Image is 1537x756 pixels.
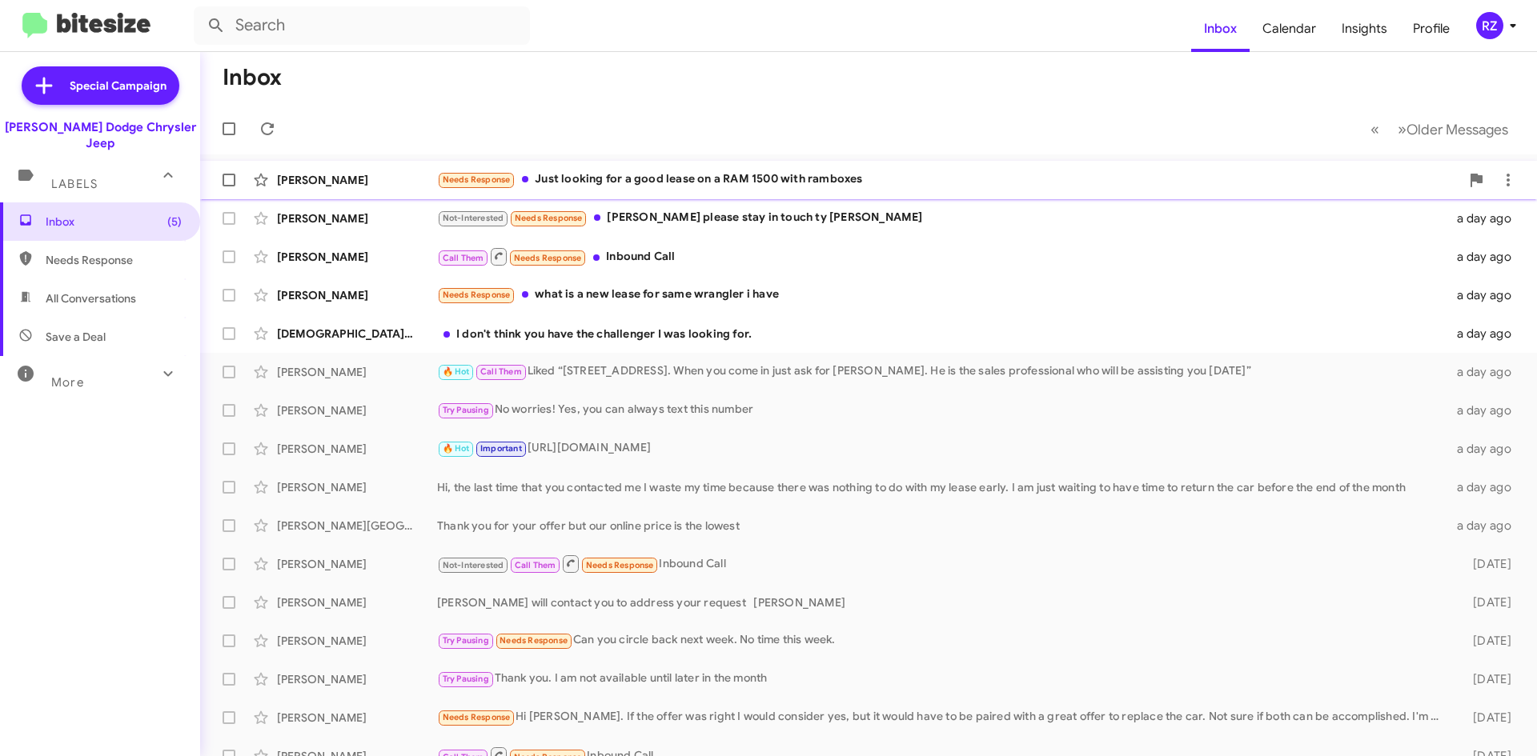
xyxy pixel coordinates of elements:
div: [PERSON_NAME] [277,172,437,188]
span: Inbox [46,214,182,230]
div: a day ago [1447,364,1524,380]
button: Previous [1361,113,1389,146]
div: [URL][DOMAIN_NAME] [437,439,1447,458]
span: Try Pausing [443,674,489,684]
div: [PERSON_NAME] [277,633,437,649]
div: [DATE] [1447,710,1524,726]
span: Not-Interested [443,560,504,570]
div: [PERSON_NAME] [277,287,437,303]
a: Calendar [1250,6,1329,52]
span: (5) [167,214,182,230]
a: Insights [1329,6,1400,52]
div: [PERSON_NAME] please stay in touch ty [PERSON_NAME] [437,209,1447,227]
span: Older Messages [1407,121,1508,138]
span: Needs Response [514,253,582,263]
div: a day ago [1447,249,1524,265]
span: Call Them [480,366,522,377]
input: Search [194,6,530,45]
div: a day ago [1447,287,1524,303]
div: [DATE] [1447,594,1524,610]
span: Needs Response [515,213,583,223]
a: Special Campaign [22,66,179,105]
span: 🔥 Hot [443,366,470,377]
div: a day ago [1447,210,1524,226]
span: Call Them [443,253,484,263]
div: [DATE] [1447,633,1524,649]
span: » [1398,119,1407,139]
span: Try Pausing [443,635,489,646]
span: Save a Deal [46,329,106,345]
span: Call Them [515,560,556,570]
div: Thank you. I am not available until later in the month [437,670,1447,688]
div: [PERSON_NAME] [277,556,437,572]
div: Just looking for a good lease on a RAM 1500 with ramboxes [437,170,1460,189]
span: Needs Response [500,635,568,646]
div: what is a new lease for same wrangler i have [437,286,1447,304]
div: a day ago [1447,326,1524,342]
div: [DATE] [1447,556,1524,572]
nav: Page navigation example [1362,113,1518,146]
div: a day ago [1447,518,1524,534]
div: I don't think you have the challenger I was looking for. [437,326,1447,342]
div: Inbound Call [437,246,1447,266]
div: [PERSON_NAME] [277,479,437,495]
div: a day ago [1447,402,1524,418]
span: Important [480,443,522,454]
div: [PERSON_NAME] [277,402,437,418]
span: Not-Interested [443,213,504,223]
button: Next [1388,113,1518,146]
div: Thank you for your offer but our online price is the lowest [437,518,1447,534]
a: Profile [1400,6,1463,52]
div: [PERSON_NAME] [277,710,437,726]
a: Inbox [1191,6,1250,52]
span: All Conversations [46,290,136,306]
h1: Inbox [223,65,282,90]
div: [PERSON_NAME] [277,671,437,687]
div: [DATE] [1447,671,1524,687]
div: [PERSON_NAME] [277,594,437,610]
span: Needs Response [443,712,511,722]
span: Try Pausing [443,405,489,415]
div: Inbound Call [437,554,1447,574]
div: [DEMOGRAPHIC_DATA][PERSON_NAME] [277,326,437,342]
div: [PERSON_NAME] [277,441,437,457]
div: RZ [1476,12,1503,39]
span: More [51,375,84,390]
div: Hi, the last time that you contacted me I waste my time because there was nothing to do with my l... [437,479,1447,495]
span: Labels [51,177,98,191]
span: Needs Response [443,174,511,185]
div: a day ago [1447,441,1524,457]
div: No worries! Yes, you can always text this number [437,401,1447,419]
div: Hi [PERSON_NAME]. If the offer was right I would consider yes, but it would have to be paired wit... [437,708,1447,726]
span: Special Campaign [70,78,167,94]
div: [PERSON_NAME] [277,210,437,226]
div: [PERSON_NAME] will contact you to address your request [PERSON_NAME] [437,594,1447,610]
span: Needs Response [443,290,511,300]
div: Can you circle back next week. No time this week. [437,631,1447,650]
span: Needs Response [46,252,182,268]
span: « [1370,119,1379,139]
span: Needs Response [586,560,654,570]
div: Liked “[STREET_ADDRESS]. When you come in just ask for [PERSON_NAME]. He is the sales professiona... [437,362,1447,381]
div: [PERSON_NAME] [277,249,437,265]
div: [PERSON_NAME][GEOGRAPHIC_DATA] [277,518,437,534]
button: RZ [1463,12,1519,39]
span: 🔥 Hot [443,443,470,454]
div: [PERSON_NAME] [277,364,437,380]
div: a day ago [1447,479,1524,495]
